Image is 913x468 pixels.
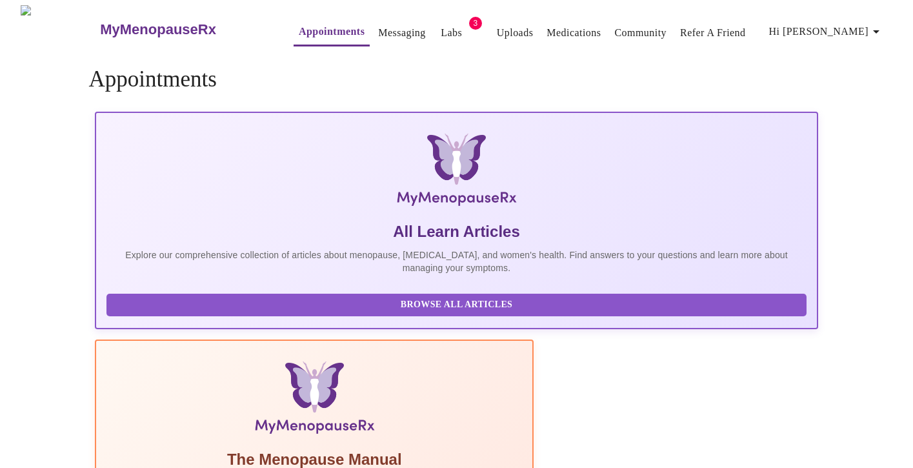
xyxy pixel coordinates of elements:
a: Medications [547,24,601,42]
span: Hi [PERSON_NAME] [769,23,884,41]
a: Messaging [378,24,425,42]
h5: All Learn Articles [106,221,806,242]
a: Appointments [299,23,365,41]
a: Browse All Articles [106,298,809,309]
button: Medications [541,20,606,46]
button: Community [609,20,672,46]
h4: Appointments [88,66,824,92]
a: Labs [441,24,462,42]
button: Browse All Articles [106,294,806,316]
a: Uploads [497,24,534,42]
p: Explore our comprehensive collection of articles about menopause, [MEDICAL_DATA], and women's hea... [106,249,806,274]
img: Menopause Manual [173,361,456,439]
span: Browse All Articles [119,297,793,313]
a: Community [614,24,667,42]
img: MyMenopauseRx Logo [21,5,99,54]
a: MyMenopauseRx [99,7,268,52]
h3: MyMenopauseRx [100,21,216,38]
button: Hi [PERSON_NAME] [764,19,889,45]
img: MyMenopauseRx Logo [216,134,698,211]
button: Appointments [294,19,370,46]
button: Messaging [373,20,430,46]
a: Refer a Friend [680,24,746,42]
button: Uploads [492,20,539,46]
button: Refer a Friend [675,20,751,46]
span: 3 [469,17,482,30]
button: Labs [431,20,472,46]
